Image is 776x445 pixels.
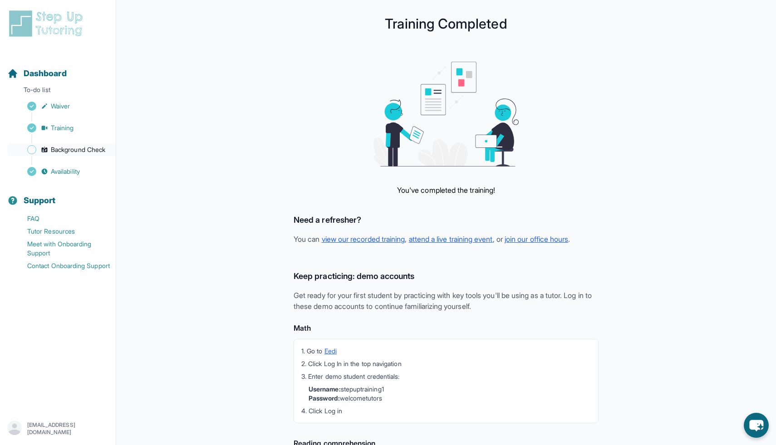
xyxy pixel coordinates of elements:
a: Meet with Onboarding Support [7,238,116,259]
a: join our office hours [505,235,568,244]
h3: Need a refresher? [294,214,599,226]
button: chat-button [744,413,769,438]
li: 4. Click Log in [301,406,591,416]
a: Training [7,122,116,134]
a: Dashboard [7,67,67,80]
a: FAQ [7,212,116,225]
li: 3. Enter demo student credentials: [301,372,591,381]
button: [EMAIL_ADDRESS][DOMAIN_NAME] [7,421,108,437]
span: Availability [51,167,80,176]
button: Dashboard [4,53,112,83]
li: 1. Go to [301,347,591,356]
a: Contact Onboarding Support [7,259,116,272]
p: Get ready for your first student by practicing with key tools you'll be using as a tutor. Log in ... [294,290,599,312]
button: Support [4,180,112,210]
img: meeting graphic [373,62,519,166]
a: Eedi [324,347,337,355]
h1: Training Completed [134,18,758,29]
h4: Math [294,323,599,333]
a: Availability [7,165,116,178]
li: stepuptraining1 welcometutors [309,385,591,403]
p: [EMAIL_ADDRESS][DOMAIN_NAME] [27,421,108,436]
a: Tutor Resources [7,225,116,238]
a: attend a live training event [409,235,493,244]
span: Dashboard [24,67,67,80]
h3: Keep practicing: demo accounts [294,270,599,283]
a: Waiver [7,100,116,112]
li: 2. Click Log In in the top navigation [301,359,591,368]
span: Support [24,194,56,207]
p: To-do list [4,85,112,98]
p: You've completed the training! [397,185,495,196]
strong: Password: [309,394,340,402]
span: Training [51,123,74,132]
span: Background Check [51,145,105,154]
p: You can , , or . [294,234,599,245]
span: Waiver [51,102,70,111]
a: view our recorded training [322,235,405,244]
img: logo [7,9,88,38]
a: Background Check [7,143,116,156]
strong: Username: [309,385,341,393]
